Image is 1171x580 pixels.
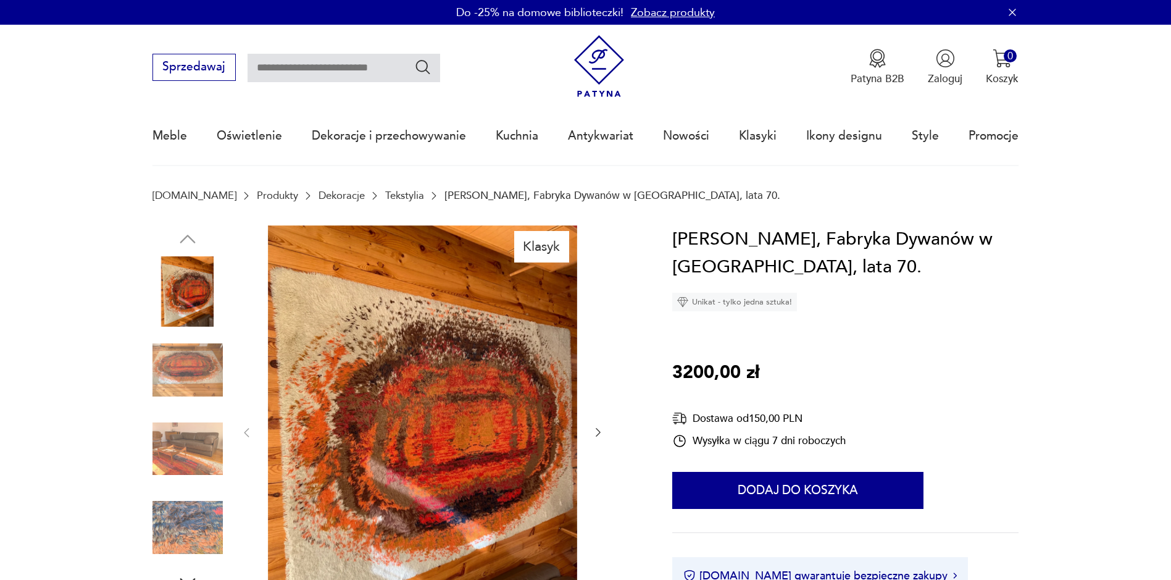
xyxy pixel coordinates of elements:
img: Zdjęcie produktu Dywan Płomień, Fabryka Dywanów w Kietrzu, lata 70. [152,492,223,563]
a: Antykwariat [568,107,633,164]
div: Wysyłka w ciągu 7 dni roboczych [672,434,846,448]
a: Style [912,107,939,164]
a: Ikona medaluPatyna B2B [851,49,904,86]
p: Do -25% na domowe biblioteczki! [456,5,623,20]
a: Meble [152,107,187,164]
div: Dostawa od 150,00 PLN [672,411,846,426]
img: Ikona medalu [868,49,887,68]
a: Nowości [663,107,709,164]
button: Szukaj [414,58,432,76]
div: Klasyk [514,231,569,262]
img: Ikona strzałki w prawo [953,573,957,579]
a: Produkty [257,190,298,201]
div: Unikat - tylko jedna sztuka! [672,293,797,311]
a: Promocje [969,107,1019,164]
a: Klasyki [739,107,777,164]
a: Oświetlenie [217,107,282,164]
a: Sprzedawaj [152,63,236,73]
a: [DOMAIN_NAME] [152,190,236,201]
img: Ikonka użytkownika [936,49,955,68]
a: Dekoracje i przechowywanie [312,107,466,164]
img: Zdjęcie produktu Dywan Płomień, Fabryka Dywanów w Kietrzu, lata 70. [152,256,223,327]
p: 3200,00 zł [672,359,759,387]
img: Patyna - sklep z meblami i dekoracjami vintage [568,35,630,98]
button: Dodaj do koszyka [672,472,923,509]
button: Sprzedawaj [152,54,236,81]
p: Patyna B2B [851,72,904,86]
p: Koszyk [986,72,1019,86]
img: Zdjęcie produktu Dywan Płomień, Fabryka Dywanów w Kietrzu, lata 70. [152,335,223,405]
img: Zdjęcie produktu Dywan Płomień, Fabryka Dywanów w Kietrzu, lata 70. [152,414,223,484]
a: Zobacz produkty [631,5,715,20]
p: Zaloguj [928,72,962,86]
button: Zaloguj [928,49,962,86]
a: Kuchnia [496,107,538,164]
img: Ikona dostawy [672,411,687,426]
a: Tekstylia [385,190,424,201]
a: Ikony designu [806,107,882,164]
a: Dekoracje [319,190,365,201]
button: 0Koszyk [986,49,1019,86]
img: Ikona koszyka [993,49,1012,68]
button: Patyna B2B [851,49,904,86]
div: 0 [1004,49,1017,62]
p: [PERSON_NAME], Fabryka Dywanów w [GEOGRAPHIC_DATA], lata 70. [444,190,780,201]
h1: [PERSON_NAME], Fabryka Dywanów w [GEOGRAPHIC_DATA], lata 70. [672,225,1019,282]
img: Ikona diamentu [677,296,688,308]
